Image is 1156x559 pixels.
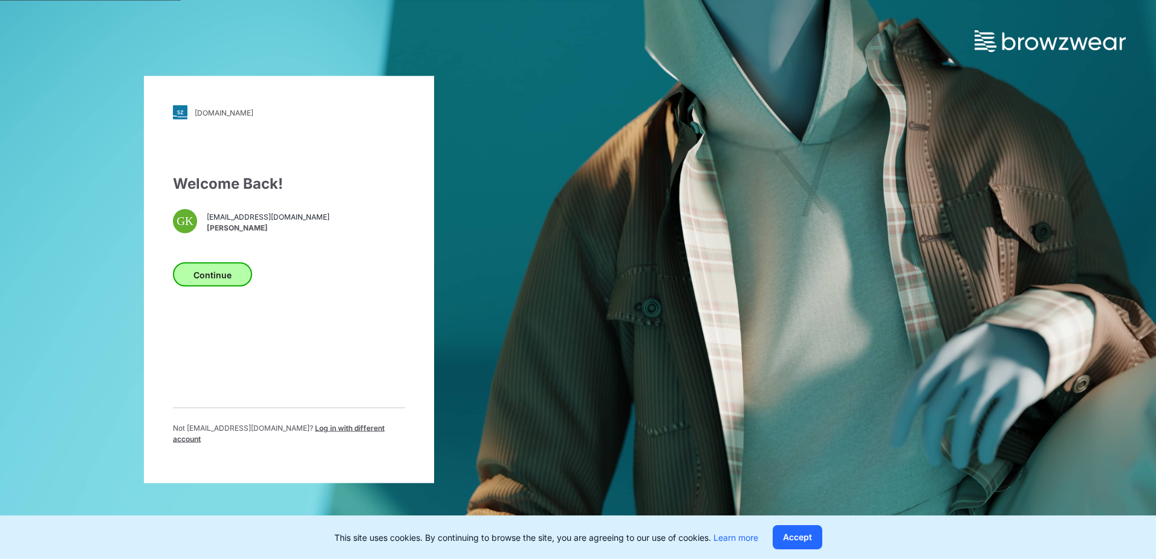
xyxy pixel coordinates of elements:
[975,30,1126,52] img: browzwear-logo.73288ffb.svg
[207,211,330,222] span: [EMAIL_ADDRESS][DOMAIN_NAME]
[173,263,252,287] button: Continue
[173,209,197,234] div: GK
[173,423,405,445] p: Not [EMAIL_ADDRESS][DOMAIN_NAME] ?
[173,105,405,120] a: [DOMAIN_NAME]
[173,105,187,120] img: svg+xml;base64,PHN2ZyB3aWR0aD0iMjgiIGhlaWdodD0iMjgiIHZpZXdCb3g9IjAgMCAyOCAyOCIgZmlsbD0ibm9uZSIgeG...
[773,525,822,549] button: Accept
[173,173,405,195] div: Welcome Back!
[207,222,330,233] span: [PERSON_NAME]
[713,532,758,543] a: Learn more
[334,531,758,544] p: This site uses cookies. By continuing to browse the site, you are agreeing to our use of cookies.
[195,108,253,117] div: [DOMAIN_NAME]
